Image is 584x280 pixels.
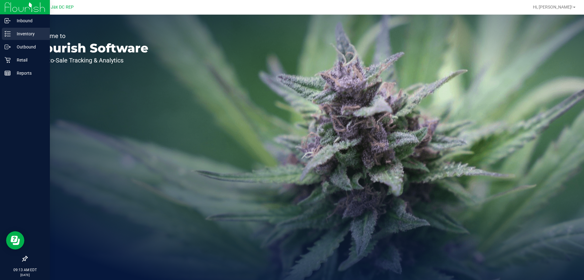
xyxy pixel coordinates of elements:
[3,273,47,277] p: [DATE]
[11,43,47,51] p: Outbound
[33,42,148,54] p: Flourish Software
[5,70,11,76] inline-svg: Reports
[11,17,47,24] p: Inbound
[6,231,24,250] iframe: Resource center
[11,69,47,77] p: Reports
[533,5,572,9] span: Hi, [PERSON_NAME]!
[5,18,11,24] inline-svg: Inbound
[33,57,148,63] p: Seed-to-Sale Tracking & Analytics
[5,31,11,37] inline-svg: Inventory
[11,56,47,64] p: Retail
[5,57,11,63] inline-svg: Retail
[51,5,74,10] span: Jax DC REP
[33,33,148,39] p: Welcome to
[11,30,47,37] p: Inventory
[3,267,47,273] p: 09:13 AM EDT
[5,44,11,50] inline-svg: Outbound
